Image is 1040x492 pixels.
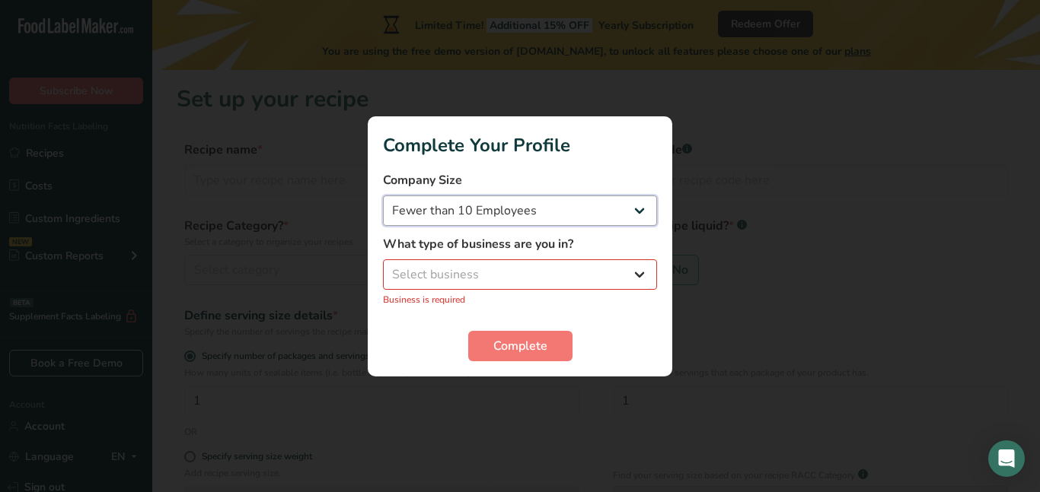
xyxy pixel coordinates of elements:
[468,331,573,361] button: Complete
[493,337,547,355] span: Complete
[988,440,1025,477] div: Open Intercom Messenger
[383,235,657,253] label: What type of business are you in?
[383,132,657,159] h1: Complete Your Profile
[383,293,657,306] p: Business is required
[383,171,657,189] label: Company Size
